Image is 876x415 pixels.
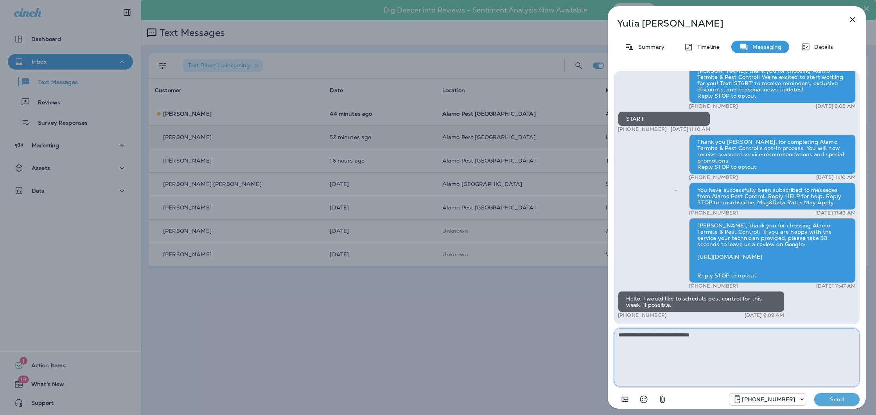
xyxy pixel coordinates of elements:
[745,312,784,318] p: [DATE] 9:09 AM
[673,186,677,193] span: Sent
[689,182,856,210] div: You have successfully been subscribed to messages from Alamo Pest Control. Reply HELP for help. R...
[618,126,667,132] p: [PHONE_NUMBER]
[689,134,856,174] div: Thank you [PERSON_NAME], for completing Alamo Termite & Pest Control's opt-in process. You will n...
[636,392,652,407] button: Select an emoji
[816,283,856,289] p: [DATE] 11:47 AM
[689,63,856,103] div: [PERSON_NAME], thank you for choosing Alamo Termite & Pest Control! We're excited to start workin...
[810,44,833,50] p: Details
[689,103,738,109] p: [PHONE_NUMBER]
[618,312,667,318] p: [PHONE_NUMBER]
[634,44,664,50] p: Summary
[820,396,853,403] p: Send
[617,18,831,29] p: Yulia [PERSON_NAME]
[671,126,710,132] p: [DATE] 11:10 AM
[689,174,738,181] p: [PHONE_NUMBER]
[729,395,806,404] div: +1 (817) 204-6820
[617,392,633,407] button: Add in a premade template
[689,210,738,216] p: [PHONE_NUMBER]
[815,210,856,216] p: [DATE] 11:49 AM
[749,44,781,50] p: Messaging
[618,291,784,312] div: Hello, I would like to schedule pest control for this week, if possible.
[814,393,860,406] button: Send
[693,44,720,50] p: Timeline
[689,283,738,289] p: [PHONE_NUMBER]
[816,174,856,181] p: [DATE] 11:10 AM
[742,396,795,402] p: [PHONE_NUMBER]
[816,103,856,109] p: [DATE] 9:05 AM
[689,218,856,283] div: [PERSON_NAME], thank you for choosing Alamo Termite & Pest Control! If you are happy with the ser...
[618,111,710,126] div: START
